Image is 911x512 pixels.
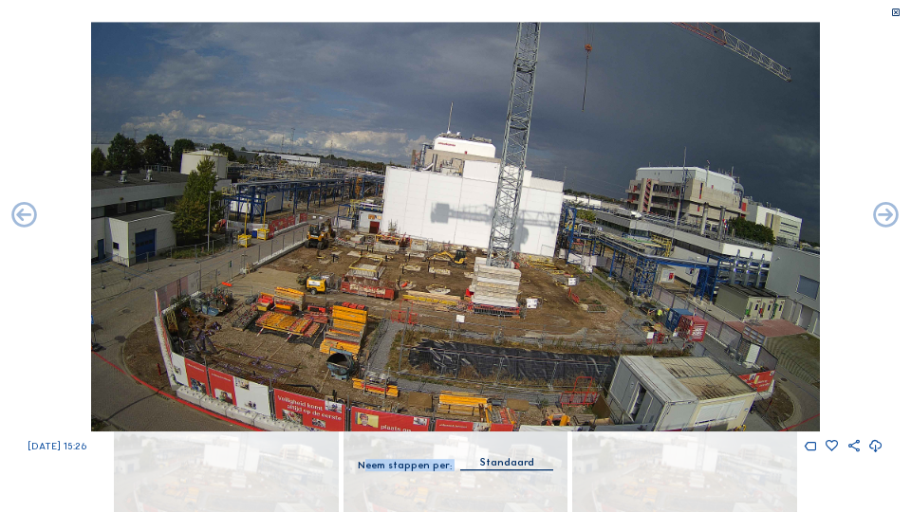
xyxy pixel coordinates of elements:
[460,454,553,469] div: Standaard
[480,454,534,471] div: Standaard
[358,461,452,471] div: Neem stappen per:
[28,440,87,452] span: [DATE] 15:26
[9,201,40,231] i: Forward
[91,22,820,431] img: Image
[871,201,902,231] i: Back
